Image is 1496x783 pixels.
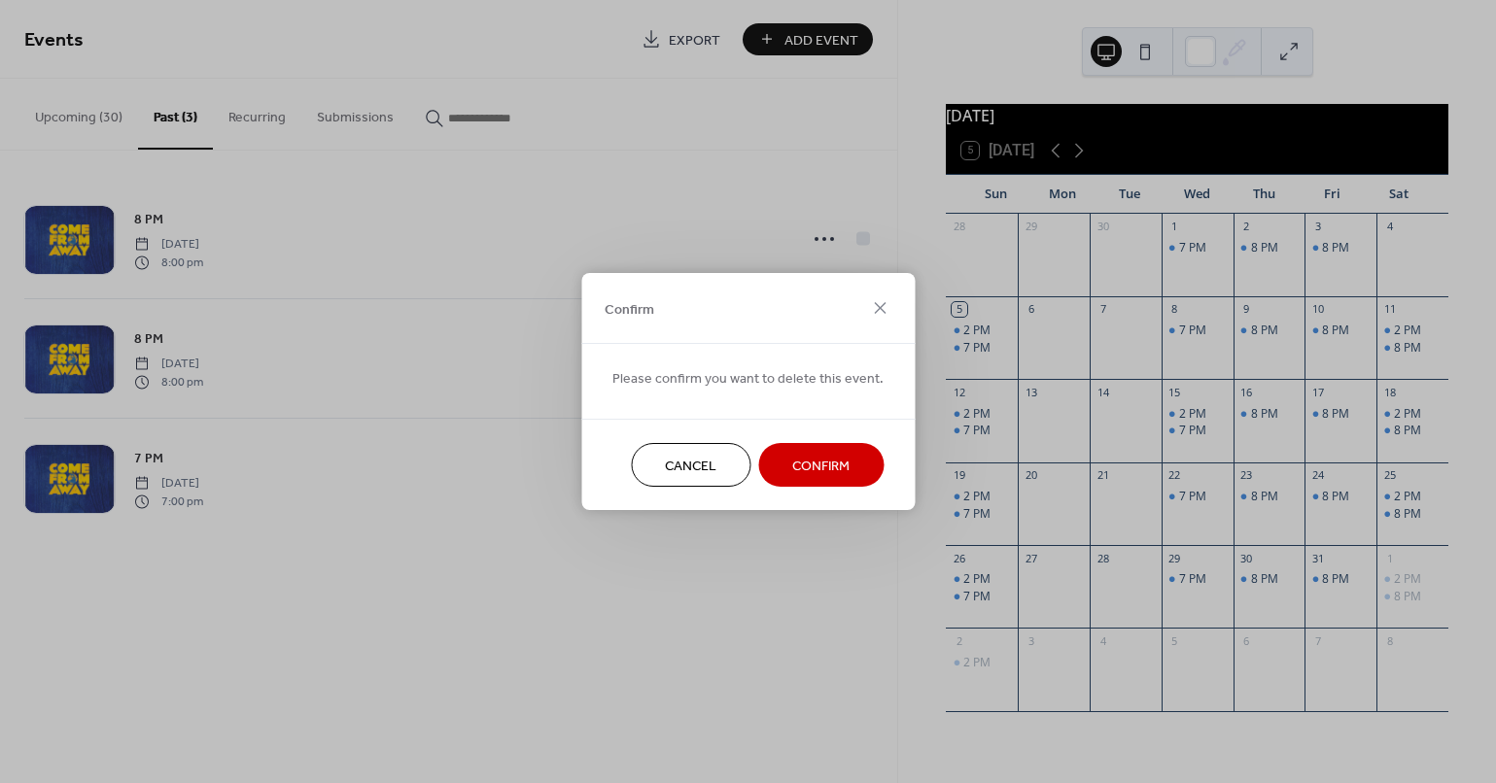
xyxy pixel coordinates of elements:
[605,299,654,320] span: Confirm
[792,457,850,477] span: Confirm
[665,457,716,477] span: Cancel
[631,443,750,487] button: Cancel
[758,443,884,487] button: Confirm
[612,369,884,390] span: Please confirm you want to delete this event.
